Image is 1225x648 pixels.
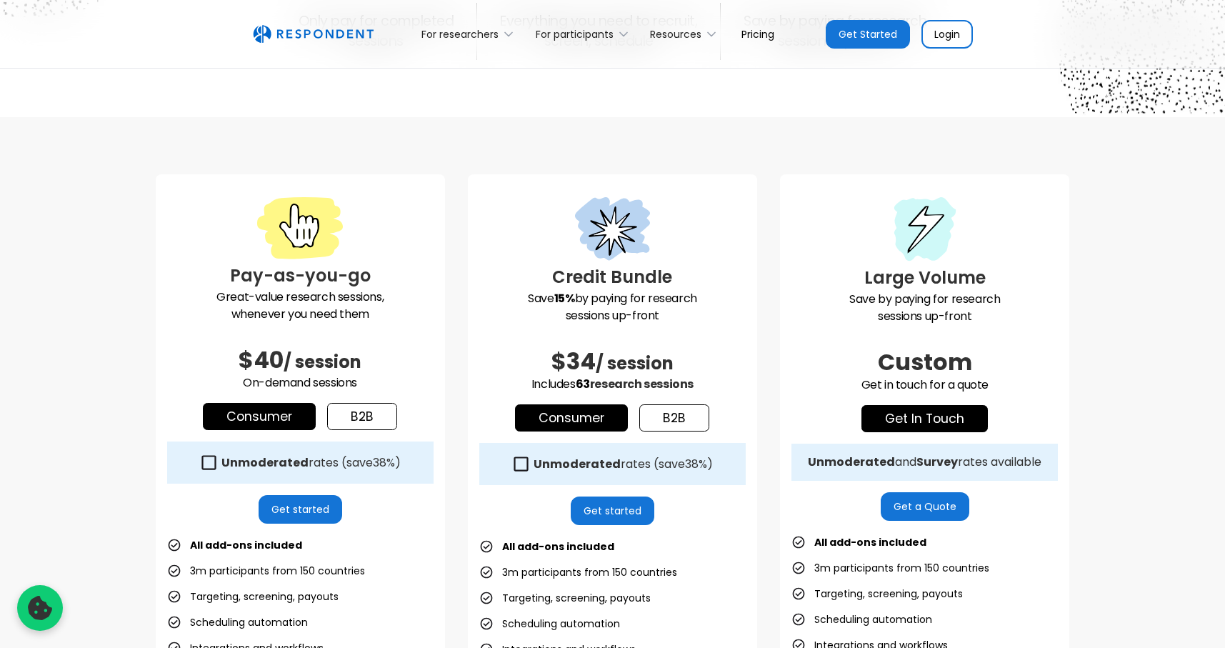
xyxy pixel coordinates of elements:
li: 3m participants from 150 countries [167,561,365,581]
a: Consumer [203,403,316,430]
strong: Survey [916,454,958,470]
span: research sessions [590,376,694,392]
strong: Unmoderated [221,454,309,471]
a: get in touch [861,405,988,432]
h3: Credit Bundle [479,264,746,290]
span: / session [284,350,361,374]
li: Targeting, screening, payouts [167,587,339,607]
span: $40 [239,344,284,376]
a: home [253,25,374,44]
li: 3m participants from 150 countries [791,558,989,578]
p: On-demand sessions [167,374,434,392]
a: b2b [327,403,397,430]
p: Save by paying for research sessions up-front [479,290,746,324]
div: rates (save ) [221,456,401,470]
a: Consumer [515,404,628,432]
div: rates (save ) [534,457,713,472]
div: and rates available [808,455,1041,469]
li: Targeting, screening, payouts [791,584,963,604]
a: Get started [571,497,654,525]
strong: Unmoderated [808,454,895,470]
div: Resources [642,17,730,51]
span: Custom [878,346,972,378]
h3: Pay-as-you-go [167,263,434,289]
p: Includes [479,376,746,393]
strong: Unmoderated [534,456,621,472]
a: Pricing [730,17,786,51]
p: Save by paying for research sessions up-front [791,291,1058,325]
img: Untitled UI logotext [253,25,374,44]
p: Get in touch for a quote [791,377,1058,394]
a: Get started [259,495,342,524]
li: Scheduling automation [479,614,620,634]
div: For participants [536,27,614,41]
span: 38% [685,456,707,472]
span: 38% [373,454,395,471]
li: Scheduling automation [791,609,932,629]
h3: Large Volume [791,265,1058,291]
strong: All add-ons included [814,535,926,549]
span: $34 [551,345,596,377]
div: Resources [650,27,701,41]
li: Scheduling automation [167,612,308,632]
div: For researchers [414,17,527,51]
a: Get Started [826,20,910,49]
a: Get a Quote [881,492,969,521]
a: b2b [639,404,709,432]
strong: 15% [554,290,575,306]
li: 3m participants from 150 countries [479,562,677,582]
span: 63 [576,376,590,392]
li: Targeting, screening, payouts [479,588,651,608]
strong: All add-ons included [190,538,302,552]
div: For researchers [421,27,499,41]
p: Great-value research sessions, whenever you need them [167,289,434,323]
a: Login [921,20,973,49]
div: For participants [527,17,641,51]
strong: All add-ons included [502,539,614,554]
span: / session [596,352,674,375]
